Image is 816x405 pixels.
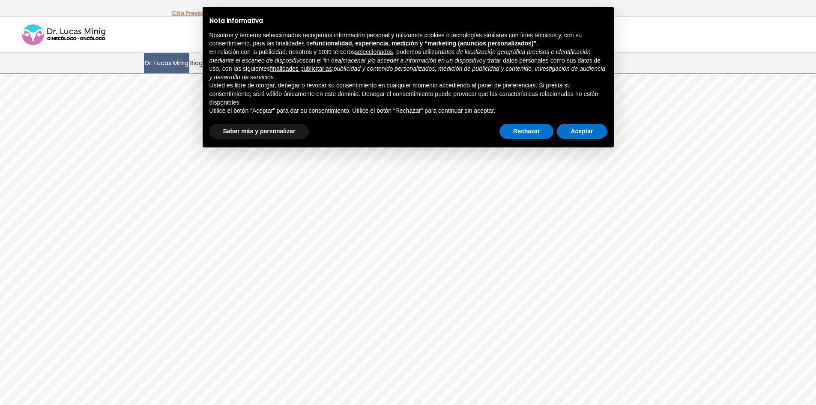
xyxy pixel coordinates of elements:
p: Nosotros y terceros seleccionados recogemos información personal y utilizamos cookies o tecnologí... [209,31,607,48]
p: Utilice el botón “Aceptar” para dar su consentimiento. Utilice el botón “Rechazar” para continuar... [209,107,607,115]
em: almacenar y/o acceder a información en un dispositivo [338,57,483,64]
p: En relación con la publicidad, nosotros y 1039 terceros , podemos utilizar con el fin de y tratar... [209,48,607,81]
span: Biografía [190,58,217,68]
strong: funcionalidad, experiencia, medición y “marketing (anuncios personalizados)” [313,40,537,47]
span: Dr. Lucas Minig [145,58,188,68]
button: Rechazar [499,124,553,139]
button: Saber más y personalizar [209,124,309,139]
button: finalidades publicitarias [270,65,332,73]
button: Aceptar [557,124,607,139]
p: - [172,8,206,19]
p: Usted es libre de otorgar, denegar o revocar su consentimiento en cualquier momento accediendo al... [209,81,607,107]
h2: Nota informativa [209,17,607,24]
button: seleccionados [355,48,393,57]
a: Dr. Lucas Minig [144,53,189,73]
em: datos de localización geográfica precisos e identificación mediante el escaneo de dispositivos [209,48,591,64]
a: Cita Previa [172,9,203,17]
em: publicidad y contenido personalizados, medición de publicidad y contenido, investigación de audie... [209,65,606,81]
a: Biografía [189,53,218,73]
